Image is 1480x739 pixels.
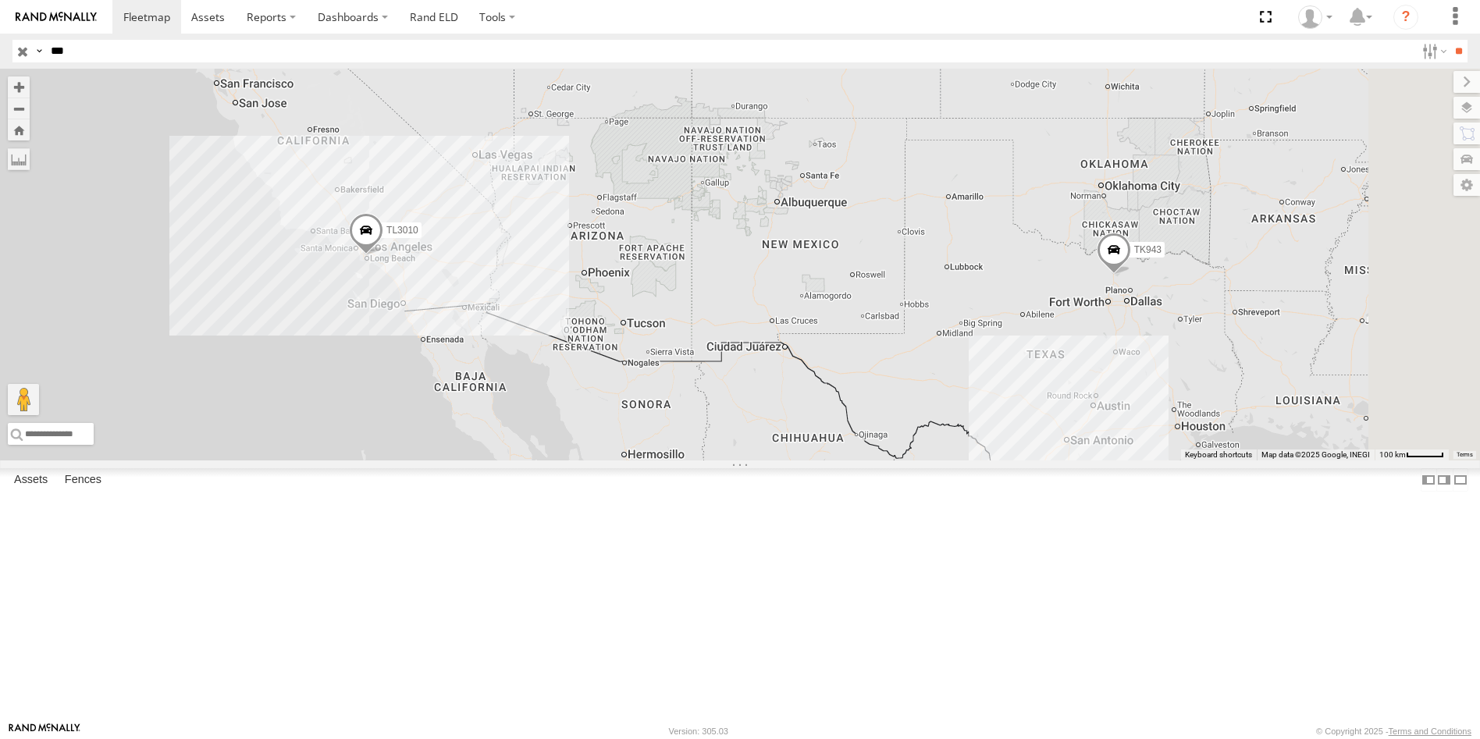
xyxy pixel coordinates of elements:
label: Search Query [33,40,45,62]
img: rand-logo.svg [16,12,97,23]
a: Terms [1457,452,1473,458]
span: TL3010 [386,225,418,236]
button: Zoom Home [8,119,30,140]
span: TK943 [1134,244,1162,255]
label: Assets [6,469,55,491]
label: Fences [57,469,109,491]
div: © Copyright 2025 - [1316,727,1471,736]
a: Terms and Conditions [1389,727,1471,736]
div: Version: 305.03 [669,727,728,736]
a: Visit our Website [9,723,80,739]
label: Measure [8,148,30,170]
label: Dock Summary Table to the Left [1421,468,1436,491]
div: Norma Casillas [1293,5,1338,29]
button: Zoom out [8,98,30,119]
button: Keyboard shortcuts [1185,449,1252,460]
label: Map Settings [1453,174,1480,196]
button: Zoom in [8,76,30,98]
span: Map data ©2025 Google, INEGI [1261,450,1370,459]
label: Dock Summary Table to the Right [1436,468,1452,491]
label: Search Filter Options [1416,40,1450,62]
label: Hide Summary Table [1453,468,1468,491]
i: ? [1393,5,1418,30]
button: Drag Pegman onto the map to open Street View [8,384,39,415]
span: 100 km [1379,450,1406,459]
button: Map Scale: 100 km per 45 pixels [1375,449,1449,460]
